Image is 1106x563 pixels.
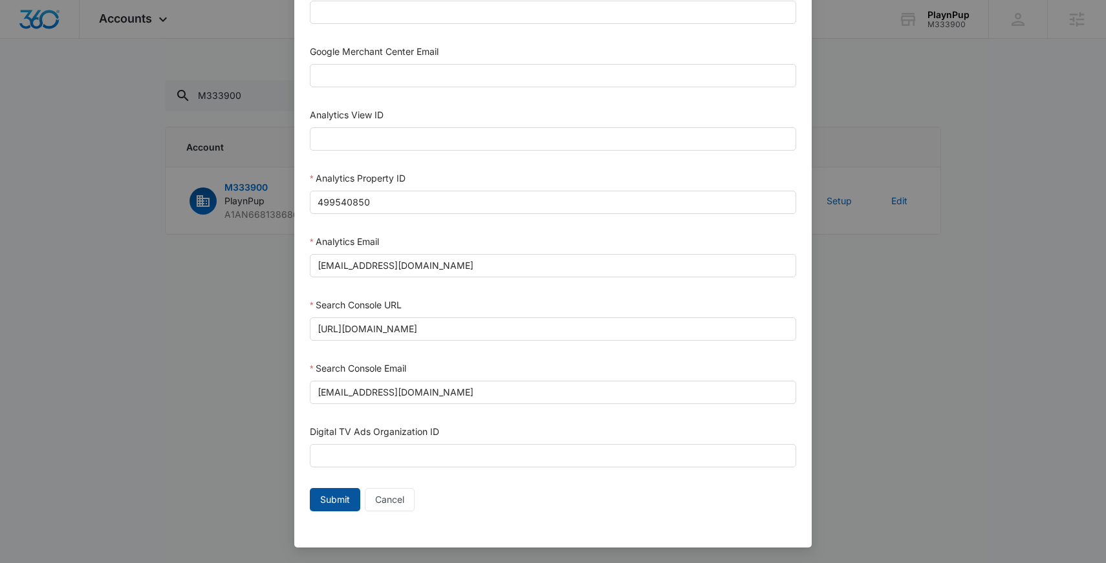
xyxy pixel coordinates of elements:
input: Analytics Property ID [310,191,796,214]
label: Google Merchant Center Email [310,46,439,57]
label: Analytics View ID [310,109,384,120]
input: Search Console Email [310,381,796,404]
label: Search Console Email [310,363,406,374]
input: Digital TV Ads Organization ID [310,444,796,467]
input: Google Merchant Center ID [310,1,796,24]
label: Digital TV Ads Organization ID [310,426,439,437]
label: Analytics Property ID [310,173,406,184]
label: Search Console URL [310,299,402,310]
button: Submit [310,488,360,511]
label: Analytics Email [310,236,379,247]
span: Cancel [375,493,404,507]
span: Submit [320,493,350,507]
input: Analytics Email [310,254,796,277]
button: Cancel [365,488,415,511]
input: Google Merchant Center Email [310,64,796,87]
input: Analytics View ID [310,127,796,151]
input: Search Console URL [310,317,796,341]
